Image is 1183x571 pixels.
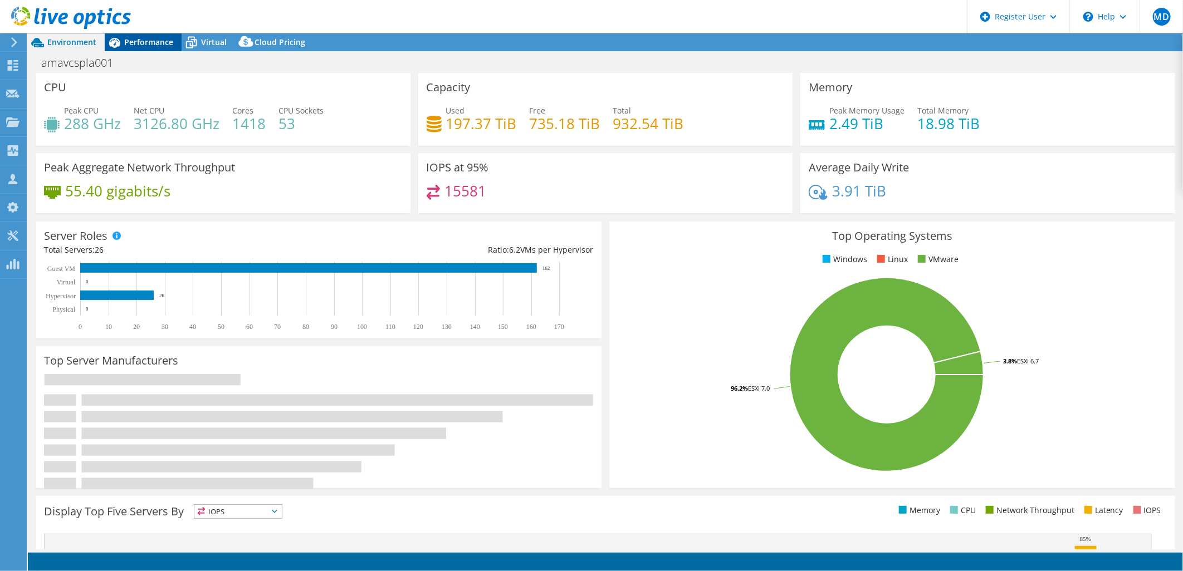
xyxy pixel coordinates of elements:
[255,37,305,47] span: Cloud Pricing
[57,278,76,286] text: Virtual
[47,37,96,47] span: Environment
[509,244,520,255] span: 6.2
[95,244,104,255] span: 26
[134,105,164,116] span: Net CPU
[36,57,130,69] h1: amavcspla001
[162,323,168,331] text: 30
[413,323,423,331] text: 120
[613,117,684,130] h4: 932.54 TiB
[896,504,940,516] li: Memory
[444,185,486,197] h4: 15581
[526,323,536,331] text: 160
[446,105,465,116] span: Used
[189,323,196,331] text: 40
[829,105,905,116] span: Peak Memory Usage
[613,105,632,116] span: Total
[44,81,66,93] h3: CPU
[832,185,886,197] h4: 3.91 TiB
[442,323,452,331] text: 130
[232,105,253,116] span: Cores
[44,230,107,242] h3: Server Roles
[79,323,82,331] text: 0
[105,323,112,331] text: 10
[194,505,282,518] span: IOPS
[809,81,852,93] h3: Memory
[809,161,909,174] h3: Average Daily Write
[915,253,959,265] li: VMware
[427,161,489,174] h3: IOPS at 95%
[64,117,121,130] h4: 288 GHz
[218,323,224,331] text: 50
[44,244,319,256] div: Total Servers:
[446,117,517,130] h4: 197.37 TiB
[1053,549,1064,555] text: 75%
[65,185,170,197] h4: 55.40 gigabits/s
[1131,504,1161,516] li: IOPS
[947,504,976,516] li: CPU
[427,81,471,93] h3: Capacity
[820,253,867,265] li: Windows
[1082,504,1123,516] li: Latency
[64,105,99,116] span: Peak CPU
[1017,357,1039,365] tspan: ESXi 6.7
[302,323,309,331] text: 80
[498,323,508,331] text: 150
[274,323,281,331] text: 70
[47,265,75,273] text: Guest VM
[133,323,140,331] text: 20
[618,230,1167,242] h3: Top Operating Systems
[357,323,367,331] text: 100
[159,293,165,298] text: 26
[1153,8,1171,26] span: MD
[542,265,550,271] text: 162
[530,105,546,116] span: Free
[246,323,253,331] text: 60
[46,292,76,300] text: Hypervisor
[917,117,980,130] h4: 18.98 TiB
[917,105,969,116] span: Total Memory
[1080,535,1091,542] text: 85%
[470,323,480,331] text: 140
[201,37,227,47] span: Virtual
[278,117,324,130] h4: 53
[1083,12,1093,22] svg: \n
[232,117,266,130] h4: 1418
[983,504,1074,516] li: Network Throughput
[731,384,748,392] tspan: 96.2%
[331,323,338,331] text: 90
[554,323,564,331] text: 170
[530,117,600,130] h4: 735.18 TiB
[86,279,89,284] text: 0
[86,306,89,312] text: 0
[124,37,173,47] span: Performance
[1003,357,1017,365] tspan: 3.8%
[319,244,593,256] div: Ratio: VMs per Hypervisor
[385,323,395,331] text: 110
[829,117,905,130] h4: 2.49 TiB
[874,253,908,265] li: Linux
[52,306,75,313] text: Physical
[748,384,770,392] tspan: ESXi 7.0
[44,161,235,174] h3: Peak Aggregate Network Throughput
[278,105,324,116] span: CPU Sockets
[44,355,178,367] h3: Top Server Manufacturers
[134,117,219,130] h4: 3126.80 GHz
